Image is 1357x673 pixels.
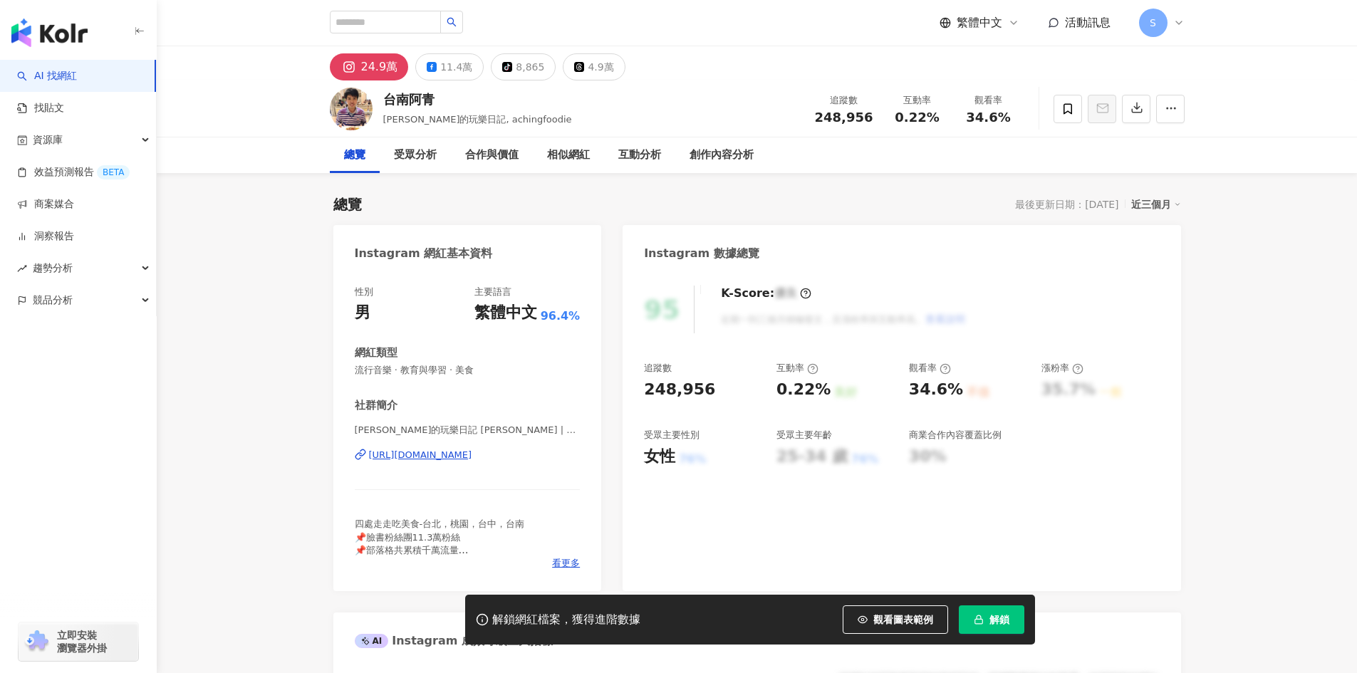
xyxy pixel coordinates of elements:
[474,302,537,324] div: 繁體中文
[909,362,951,375] div: 觀看率
[644,429,700,442] div: 受眾主要性別
[330,53,409,80] button: 24.9萬
[23,630,51,653] img: chrome extension
[465,147,519,164] div: 合作與價值
[644,246,759,261] div: Instagram 數據總覽
[33,284,73,316] span: 競品分析
[355,518,525,568] span: 四處走走吃美食-台北，桃園，台中，台南 📌臉書粉絲團11.3萬粉絲 📌部落格共累積千萬流量 💻美食和旅遊部落格如下👇
[618,147,661,164] div: 互動分析
[895,110,939,125] span: 0.22%
[355,345,397,360] div: 網紅類型
[547,147,590,164] div: 相似網紅
[355,449,581,461] a: [URL][DOMAIN_NAME]
[17,229,74,244] a: 洞察報告
[355,424,581,437] span: [PERSON_NAME]的玩樂日記 [PERSON_NAME] | achingfoodie
[355,286,373,298] div: 性別
[17,197,74,212] a: 商案媒合
[962,93,1016,108] div: 觀看率
[1131,195,1181,214] div: 近三個月
[873,614,933,625] span: 觀看圖表範例
[721,286,811,301] div: K-Score :
[57,629,107,654] span: 立即安裝 瀏覽器外掛
[474,286,511,298] div: 主要語言
[355,364,581,377] span: 流行音樂 · 教育與學習 · 美食
[19,622,138,661] a: chrome extension立即安裝 瀏覽器外掛
[17,165,130,179] a: 效益預測報告BETA
[1065,16,1111,29] span: 活動訊息
[1015,199,1118,210] div: 最後更新日期：[DATE]
[333,194,362,214] div: 總覽
[776,362,818,375] div: 互動率
[890,93,945,108] div: 互動率
[690,147,754,164] div: 創作內容分析
[415,53,484,80] button: 11.4萬
[344,147,365,164] div: 總覽
[361,57,398,77] div: 24.9萬
[516,57,544,77] div: 8,865
[33,124,63,156] span: 資源庫
[588,57,613,77] div: 4.9萬
[17,264,27,273] span: rise
[355,302,370,324] div: 男
[966,110,1010,125] span: 34.6%
[17,101,64,115] a: 找貼文
[909,379,963,401] div: 34.6%
[843,605,948,634] button: 觀看圖表範例
[909,429,1002,442] div: 商業合作內容覆蓋比例
[492,612,640,627] div: 解鎖網紅檔案，獲得進階數據
[1041,362,1083,375] div: 漲粉率
[369,449,472,461] div: [URL][DOMAIN_NAME]
[491,53,556,80] button: 8,865
[330,88,373,130] img: KOL Avatar
[11,19,88,47] img: logo
[644,379,715,401] div: 248,956
[776,429,832,442] div: 受眾主要年齡
[644,446,675,468] div: 女性
[552,557,580,570] span: 看更多
[355,398,397,413] div: 社群簡介
[17,69,77,83] a: searchAI 找網紅
[394,147,437,164] div: 受眾分析
[383,90,572,108] div: 台南阿青
[1150,15,1156,31] span: S
[563,53,625,80] button: 4.9萬
[959,605,1024,634] button: 解鎖
[447,17,457,27] span: search
[815,93,873,108] div: 追蹤數
[541,308,581,324] span: 96.4%
[383,114,572,125] span: [PERSON_NAME]的玩樂日記, achingfoodie
[989,614,1009,625] span: 解鎖
[355,246,493,261] div: Instagram 網紅基本資料
[644,362,672,375] div: 追蹤數
[957,15,1002,31] span: 繁體中文
[440,57,472,77] div: 11.4萬
[33,252,73,284] span: 趨勢分析
[776,379,831,401] div: 0.22%
[815,110,873,125] span: 248,956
